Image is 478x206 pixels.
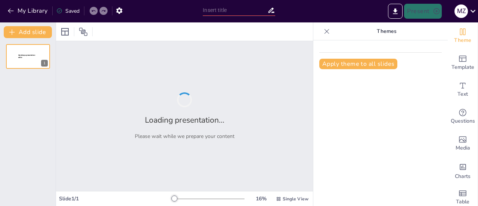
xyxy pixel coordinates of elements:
button: Present [404,4,441,19]
button: Add slide [4,26,52,38]
button: Export to PowerPoint [388,4,403,19]
div: Get real-time input from your audience [448,103,478,130]
div: 16 % [252,195,270,202]
div: Slide 1 / 1 [59,195,173,202]
div: Add images, graphics, shapes or video [448,130,478,157]
div: Add charts and graphs [448,157,478,184]
div: M Z [454,4,468,18]
span: Theme [454,36,471,44]
p: Themes [333,22,440,40]
span: Charts [455,172,471,181]
span: Template [451,63,474,71]
div: 1 [41,60,48,67]
button: Apply theme to all slides [319,59,397,69]
div: Change the overall theme [448,22,478,49]
span: Single View [283,196,308,202]
span: Media [456,144,470,152]
div: Saved [56,7,80,15]
div: Layout [59,26,71,38]
button: My Library [6,5,51,17]
p: Please wait while we prepare your content [135,133,235,140]
span: Position [79,27,88,36]
span: Questions [451,117,475,125]
button: M Z [454,4,468,19]
span: Sendsteps presentation editor [18,54,35,58]
input: Insert title [203,5,267,16]
div: 1 [6,44,50,69]
div: Add ready made slides [448,49,478,76]
span: Text [457,90,468,98]
div: Add text boxes [448,76,478,103]
span: Table [456,198,469,206]
h2: Loading presentation... [145,115,224,125]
